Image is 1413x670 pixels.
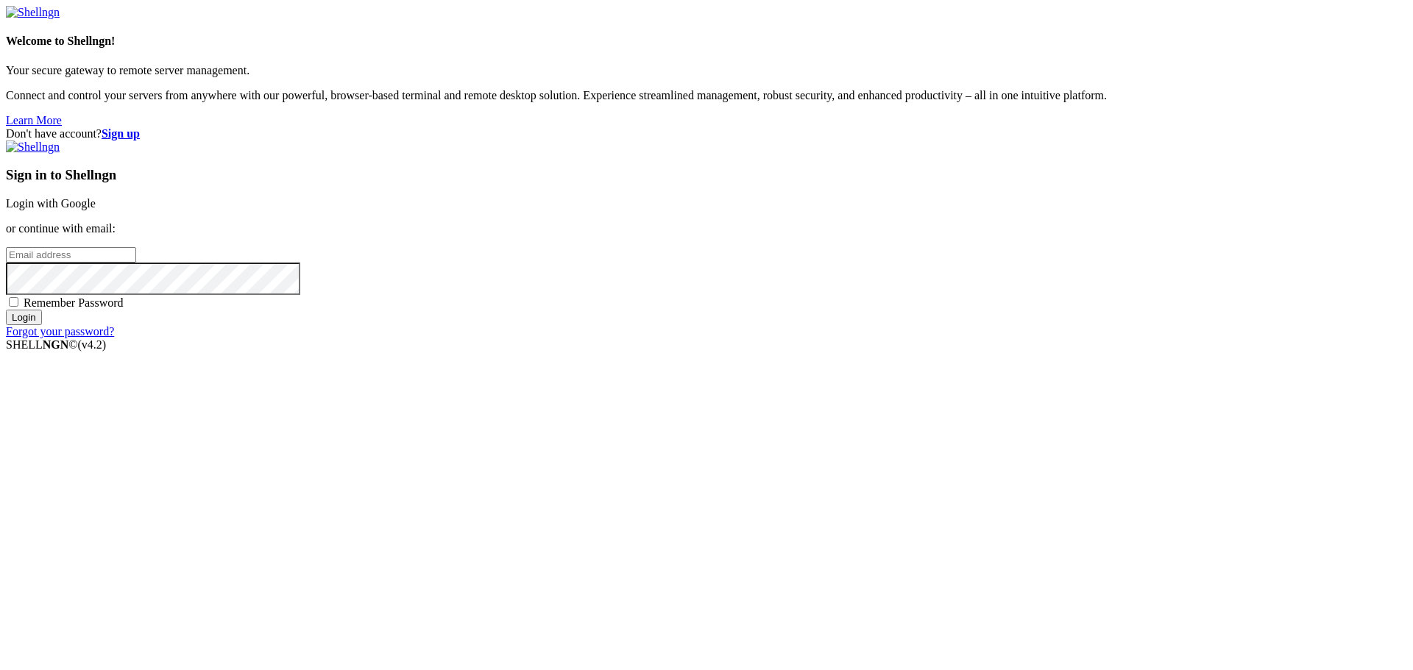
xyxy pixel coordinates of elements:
p: Connect and control your servers from anywhere with our powerful, browser-based terminal and remo... [6,89,1407,102]
a: Login with Google [6,197,96,210]
a: Forgot your password? [6,325,114,338]
span: 4.2.0 [78,338,107,351]
b: NGN [43,338,69,351]
span: SHELL © [6,338,106,351]
p: or continue with email: [6,222,1407,235]
img: Shellngn [6,6,60,19]
a: Sign up [102,127,140,140]
div: Don't have account? [6,127,1407,140]
p: Your secure gateway to remote server management. [6,64,1407,77]
span: Remember Password [24,296,124,309]
h4: Welcome to Shellngn! [6,35,1407,48]
a: Learn More [6,114,62,126]
h3: Sign in to Shellngn [6,167,1407,183]
input: Remember Password [9,297,18,307]
input: Login [6,310,42,325]
input: Email address [6,247,136,263]
img: Shellngn [6,140,60,154]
